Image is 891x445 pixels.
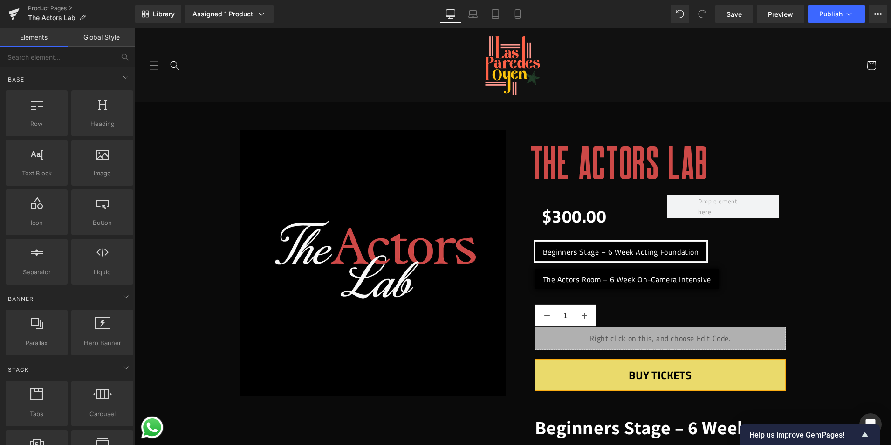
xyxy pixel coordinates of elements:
span: Tabs [8,409,65,419]
span: Help us improve GemPages! [749,431,859,439]
span: Heading [74,119,130,129]
span: $300.00 [407,167,472,204]
a: Tablet [484,5,507,23]
span: Stack [7,365,30,374]
span: Banner [7,294,34,303]
span: Carousel [74,409,130,419]
summary: Search [30,27,50,48]
a: Global Style [68,28,135,47]
span: Preview [768,9,793,19]
span: Beginners Stage – 6 Week Acting Foundation [400,387,613,436]
a: Product Pages [28,5,135,12]
a: Send a message via WhatsApp [5,387,30,412]
span: Hero Banner [74,338,130,348]
div: Open Intercom Messenger [859,413,882,436]
span: Text Block [8,168,65,178]
a: Preview [757,5,804,23]
span: The Actors Lab [28,14,75,21]
a: Las Paredes Oyen [347,4,410,70]
button: More [869,5,887,23]
button: BUY TICKETS [400,331,651,363]
img: Las Paredes Oyen [350,8,406,67]
span: The Actors Room – 6 Week On-Camera Intensive [408,241,576,261]
span: Base [7,75,25,84]
span: Image [74,168,130,178]
img: The Actors Lab [106,102,371,368]
span: Row [8,119,65,129]
span: Liquid [74,267,130,277]
div: Assigned 1 Product [192,9,266,19]
span: Library [153,10,175,18]
button: Publish [808,5,865,23]
div: Open WhatsApp chat [5,387,30,412]
span: Beginners Stage – 6 Week Acting Foundation [408,214,564,233]
button: Show survey - Help us improve GemPages! [749,429,870,440]
span: Parallax [8,338,65,348]
a: Mobile [507,5,529,23]
a: The Actors Lab [396,102,574,167]
span: Icon [8,218,65,228]
a: New Library [135,5,181,23]
button: Undo [671,5,689,23]
a: Desktop [439,5,462,23]
a: Laptop [462,5,484,23]
span: Separator [8,267,65,277]
button: Redo [693,5,712,23]
span: Button [74,218,130,228]
span: Save [727,9,742,19]
summary: Menu [9,27,30,48]
span: Publish [819,10,843,18]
